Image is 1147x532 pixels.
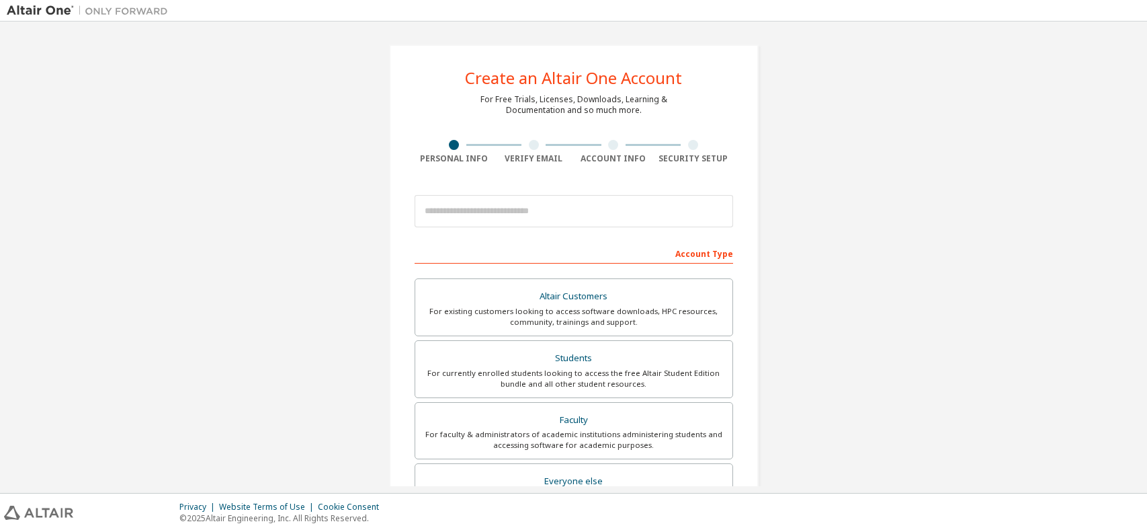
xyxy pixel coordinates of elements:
[219,502,318,512] div: Website Terms of Use
[318,502,387,512] div: Cookie Consent
[423,306,724,328] div: For existing customers looking to access software downloads, HPC resources, community, trainings ...
[423,368,724,389] div: For currently enrolled students looking to access the free Altair Student Edition bundle and all ...
[494,153,574,164] div: Verify Email
[179,502,219,512] div: Privacy
[4,506,73,520] img: altair_logo.svg
[423,472,724,491] div: Everyone else
[423,411,724,430] div: Faculty
[423,429,724,451] div: For faculty & administrators of academic institutions administering students and accessing softwa...
[415,242,733,264] div: Account Type
[480,94,667,116] div: For Free Trials, Licenses, Downloads, Learning & Documentation and so much more.
[7,4,175,17] img: Altair One
[423,287,724,306] div: Altair Customers
[415,153,495,164] div: Personal Info
[465,70,682,86] div: Create an Altair One Account
[653,153,733,164] div: Security Setup
[423,349,724,368] div: Students
[574,153,654,164] div: Account Info
[179,512,387,524] p: © 2025 Altair Engineering, Inc. All Rights Reserved.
